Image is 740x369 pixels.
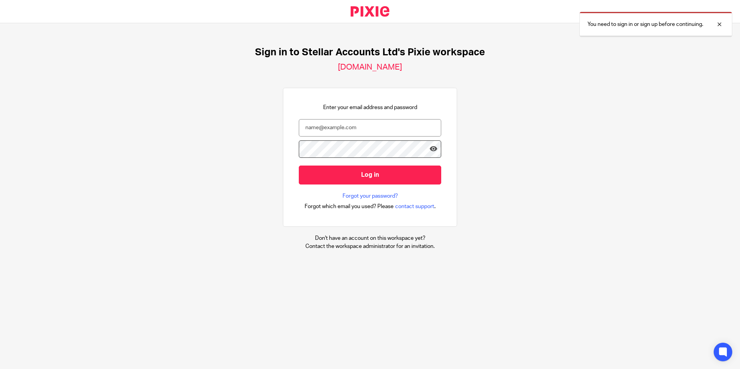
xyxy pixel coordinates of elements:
[343,192,398,200] a: Forgot your password?
[588,20,703,28] p: You need to sign in or sign up before continuing.
[305,202,436,211] div: .
[338,62,402,72] h2: [DOMAIN_NAME]
[305,243,435,250] p: Contact the workspace administrator for an invitation.
[255,46,485,58] h1: Sign in to Stellar Accounts Ltd's Pixie workspace
[305,203,394,210] span: Forgot which email you used? Please
[323,104,417,111] p: Enter your email address and password
[299,166,441,184] input: Log in
[299,119,441,137] input: name@example.com
[395,203,434,210] span: contact support
[305,234,435,242] p: Don't have an account on this workspace yet?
